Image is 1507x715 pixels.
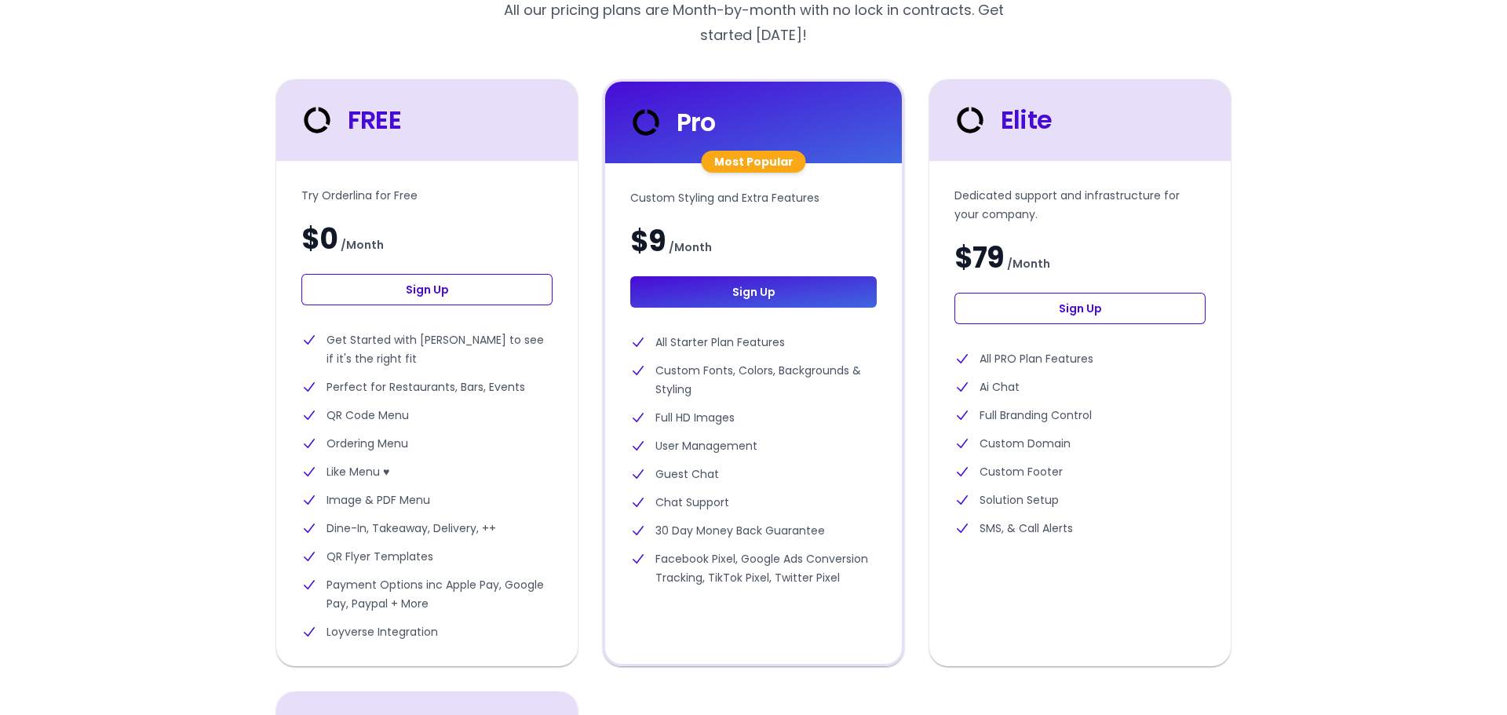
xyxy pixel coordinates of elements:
span: $0 [301,224,338,255]
div: FREE [298,101,401,139]
span: $9 [630,226,666,257]
li: Ai Chat [954,378,1206,396]
li: SMS, & Call Alerts [954,519,1206,538]
li: Ordering Menu [301,434,553,453]
li: Facebook Pixel, Google Ads Conversion Tracking, TikTok Pixel, Twitter Pixel [630,549,877,587]
li: QR Code Menu [301,406,553,425]
li: QR Flyer Templates [301,547,553,566]
span: / Month [341,235,384,254]
li: Like Menu ♥ [301,462,553,481]
li: Get Started with [PERSON_NAME] to see if it's the right fit [301,330,553,368]
li: Image & PDF Menu [301,491,553,509]
li: Solution Setup [954,491,1206,509]
p: Try Orderlina for Free [301,186,553,205]
li: Custom Domain [954,434,1206,453]
li: Payment Options inc Apple Pay, Google Pay, Paypal + More [301,575,553,613]
div: Elite [951,101,1052,139]
li: Dine-In, Takeaway, Delivery, ++ [301,519,553,538]
div: Most Popular [702,151,806,173]
a: Sign Up [954,293,1206,324]
span: / Month [1007,254,1050,273]
li: Loyverse Integration [301,622,553,641]
li: All PRO Plan Features [954,349,1206,368]
li: Full HD Images [630,408,877,427]
li: Custom Fonts, Colors, Backgrounds & Styling [630,361,877,399]
li: Guest Chat [630,465,877,483]
a: Sign Up [301,274,553,305]
li: Perfect for Restaurants, Bars, Events [301,378,553,396]
li: 30 Day Money Back Guarantee [630,521,877,540]
li: All Starter Plan Features [630,333,877,352]
li: User Management [630,436,877,455]
li: Custom Footer [954,462,1206,481]
a: Sign Up [630,276,877,308]
p: Dedicated support and infrastructure for your company. [954,186,1206,224]
span: / Month [669,238,712,257]
li: Chat Support [630,493,877,512]
li: Full Branding Control [954,406,1206,425]
div: Pro [627,104,716,141]
span: $79 [954,243,1004,274]
p: Custom Styling and Extra Features [630,188,877,207]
